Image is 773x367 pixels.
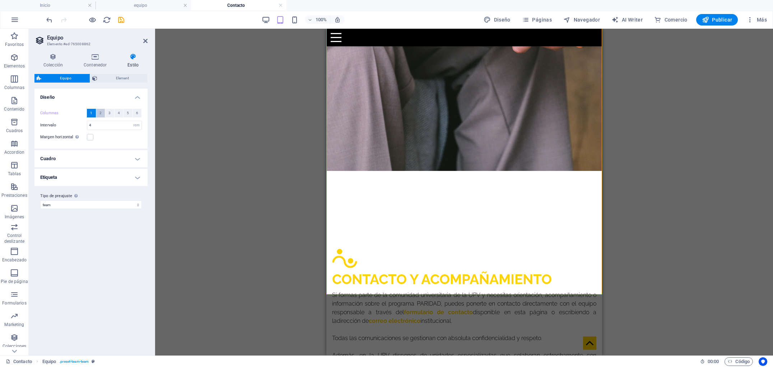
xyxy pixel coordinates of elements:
p: Columnas [4,85,25,90]
p: Cuadros [6,128,23,134]
span: 4 [118,109,120,117]
button: Navegador [560,14,603,25]
span: 3 [108,109,111,117]
button: AI Writer [609,14,646,25]
span: AI Writer [611,16,643,23]
span: : [713,359,714,364]
p: Marketing [4,322,24,327]
p: Elementos [4,63,25,69]
span: 6 [136,109,138,117]
span: Código [728,357,750,366]
p: Formularios [2,300,26,306]
span: Páginas [522,16,552,23]
span: Equipo [43,74,88,83]
button: 100% [305,15,330,24]
h6: 100% [316,15,327,24]
span: Haz clic para seleccionar y doble clic para editar [42,357,56,366]
span: Comercio [654,16,688,23]
i: Guardar (Ctrl+S) [117,16,125,24]
button: Páginas [519,14,555,25]
button: save [117,15,125,24]
button: 2 [96,109,105,117]
p: Imágenes [5,214,24,220]
label: Margen horizontal [40,133,87,141]
h4: equipo [96,1,191,9]
p: Favoritos [5,42,24,47]
button: 4 [115,109,124,117]
button: Comercio [651,14,690,25]
a: Haz clic para cancelar la selección y doble clic para abrir páginas [6,357,32,366]
button: reload [102,15,111,24]
h6: Tiempo de la sesión [700,357,719,366]
h3: Elemento #ed-765008862 [47,41,133,47]
span: Element [99,74,145,83]
p: Encabezado [2,257,27,263]
p: Tablas [8,171,21,177]
p: Prestaciones [1,192,27,198]
button: 3 [105,109,114,117]
button: Diseño [481,14,513,25]
h4: Cuadro [34,150,148,167]
i: Volver a cargar página [103,16,111,24]
span: 2 [99,109,102,117]
span: . preset-team-team [59,357,89,366]
button: 1 [87,109,96,117]
i: Este elemento es un preajuste personalizable [92,359,95,363]
button: Haz clic para salir del modo de previsualización y seguir editando [88,15,97,24]
i: Deshacer: columns ((3, 2, 1) -> (3, 1, 1)) (Ctrl+Z) [45,16,53,24]
button: Equipo [34,74,90,83]
h4: Contenedor [75,53,118,68]
span: Más [746,16,767,23]
div: Diseño (Ctrl+Alt+Y) [481,14,513,25]
p: Accordion [4,149,24,155]
nav: breadcrumb [42,357,95,366]
p: Pie de página [1,279,28,284]
span: 1 [90,109,92,117]
button: Publicar [696,14,738,25]
button: Element [90,74,147,83]
i: Al redimensionar, ajustar el nivel de zoom automáticamente para ajustarse al dispositivo elegido. [334,17,341,23]
button: Más [744,14,770,25]
h4: Contacto [191,1,287,9]
h4: Estilo [118,53,148,68]
button: Código [725,357,753,366]
span: Navegador [563,16,600,23]
h2: Equipo [47,34,148,41]
button: undo [45,15,53,24]
span: 5 [127,109,129,117]
label: Columnas [40,109,87,117]
h4: Etiqueta [34,169,148,186]
span: Diseño [484,16,511,23]
p: Contenido [4,106,24,112]
span: 00 00 [708,357,719,366]
span: Publicar [702,16,732,23]
h4: Diseño [34,89,148,102]
button: Usercentrics [759,357,767,366]
label: Tipo de preajuste [40,192,142,200]
button: 5 [124,109,132,117]
h4: Colección [34,53,75,68]
button: 6 [133,109,142,117]
label: Intervalo [40,123,87,127]
p: Colecciones [3,343,26,349]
